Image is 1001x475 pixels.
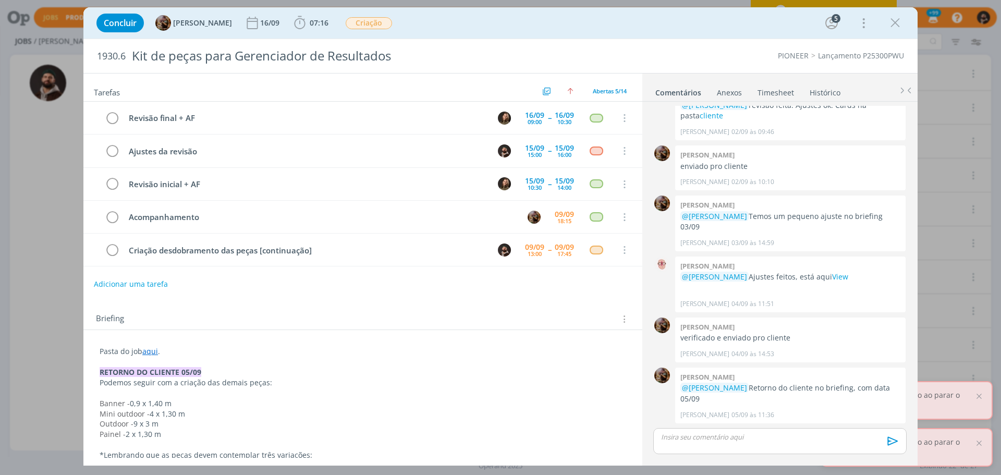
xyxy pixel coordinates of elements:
p: Temos um pequeno ajuste no briefing 03/09 [680,211,900,233]
div: 13:00 [528,251,542,257]
div: Criação desdobramento das peças [continuação] [124,244,488,257]
span: @[PERSON_NAME] [682,383,747,393]
button: Criação [345,17,393,30]
span: -- [548,246,551,253]
span: 07:16 [310,18,328,28]
div: Anexos [717,88,742,98]
div: 09/09 [525,243,544,251]
span: 05/09 às 11:36 [731,410,774,420]
button: D [496,242,512,258]
span: 04/09 às 11:51 [731,299,774,309]
div: 18:15 [557,218,571,224]
img: A [654,368,670,383]
b: [PERSON_NAME] [680,200,735,210]
p: Podemos seguir com a criação das demais peças: [100,377,626,388]
button: A [526,209,542,225]
img: A [654,145,670,161]
button: 07:16 [291,15,331,31]
span: @[PERSON_NAME] [682,272,747,282]
p: [PERSON_NAME] [680,349,729,359]
span: @[PERSON_NAME] [682,100,747,110]
button: A[PERSON_NAME] [155,15,232,31]
div: 10:30 [557,119,571,125]
p: [PERSON_NAME] [680,299,729,309]
div: Revisão final + AF [124,112,488,125]
span: 1930.6 [97,51,126,62]
span: -- [548,180,551,188]
span: 0,9 x 1,40 m [130,398,172,408]
div: dialog [83,7,918,466]
a: Histórico [809,83,841,98]
button: J [496,110,512,126]
img: A [654,318,670,333]
div: 16/09 [260,19,282,27]
p: verificado e enviado pro cliente [680,333,900,343]
a: PIONEER [778,51,809,60]
span: 03/09 às 14:59 [731,238,774,248]
span: Painel - [100,429,126,439]
div: 17:45 [557,251,571,257]
span: 02/09 às 10:10 [731,177,774,187]
a: View [832,272,848,282]
div: 5 [832,14,840,23]
button: 5 [823,15,840,31]
div: 15:00 [528,152,542,157]
span: Briefing [96,312,124,326]
button: Adicionar uma tarefa [93,275,168,294]
img: D [498,144,511,157]
p: [PERSON_NAME] [680,410,729,420]
div: 09:00 [528,119,542,125]
div: 15/09 [525,144,544,152]
span: Banner - [100,398,130,408]
span: Mini outdoor - [100,409,150,419]
img: D [498,243,511,257]
div: 09/09 [555,211,574,218]
img: A [654,257,670,272]
p: Retorno do cliente no briefing, com data 05/09 [680,383,900,404]
b: [PERSON_NAME] [680,150,735,160]
span: Outdoor - [100,419,133,429]
img: A [155,15,171,31]
span: Abertas 5/14 [593,87,627,95]
div: Ajustes da revisão [124,145,488,158]
div: Kit de peças para Gerenciador de Resultados [128,43,564,69]
span: -- [548,114,551,121]
span: 02/09 às 09:46 [731,127,774,137]
span: Criação [346,17,392,29]
p: [PERSON_NAME] [680,127,729,137]
div: Revisão inicial + AF [124,178,488,191]
div: 16:00 [557,152,571,157]
a: aqui [142,346,158,356]
div: 16/09 [525,112,544,119]
div: 10:30 [528,185,542,190]
button: J [496,176,512,192]
div: 14:00 [557,185,571,190]
p: 2 x 1,30 m [100,429,626,440]
a: cliente [700,111,723,120]
p: [PERSON_NAME] [680,177,729,187]
span: 04/09 às 14:53 [731,349,774,359]
b: [PERSON_NAME] [680,372,735,382]
div: 09/09 [555,243,574,251]
a: Lançamento P25300PWU [818,51,904,60]
div: 15/09 [555,177,574,185]
b: [PERSON_NAME] [680,322,735,332]
span: Tarefas [94,85,120,98]
span: [PERSON_NAME] [173,19,232,27]
a: Comentários [655,83,702,98]
b: [PERSON_NAME] [680,261,735,271]
img: arrow-up.svg [567,88,573,94]
p: 4 x 1,30 m [100,409,626,419]
div: Acompanhamento [124,211,518,224]
a: Timesheet [757,83,795,98]
span: Concluir [104,19,137,27]
div: 15/09 [525,177,544,185]
div: 16/09 [555,112,574,119]
p: [PERSON_NAME] [680,238,729,248]
span: @[PERSON_NAME] [682,211,747,221]
img: A [654,196,670,211]
p: Ajustes feitos, está aqui [680,272,900,282]
img: J [498,177,511,190]
button: Concluir [96,14,144,32]
p: enviado pro cliente [680,161,900,172]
